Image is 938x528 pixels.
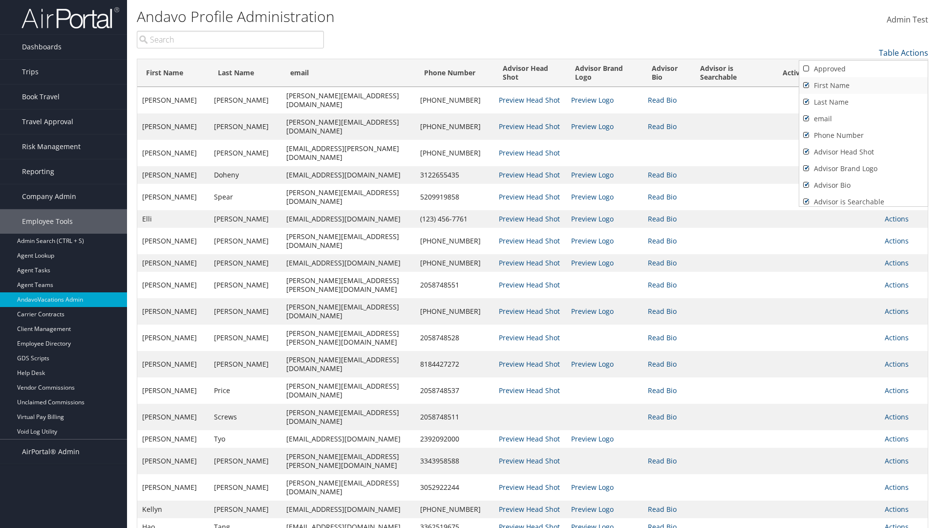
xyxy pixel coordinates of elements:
[22,35,62,59] span: Dashboards
[799,160,928,177] a: Advisor Brand Logo
[799,94,928,110] a: Last Name
[799,127,928,144] a: Phone Number
[799,144,928,160] a: Advisor Head Shot
[22,159,54,184] span: Reporting
[22,60,39,84] span: Trips
[22,85,60,109] span: Book Travel
[22,184,76,209] span: Company Admin
[799,61,928,77] a: Approved
[22,209,73,234] span: Employee Tools
[799,194,928,210] a: Advisor is Searchable
[799,77,928,94] a: First Name
[22,110,73,134] span: Travel Approval
[799,110,928,127] a: email
[21,6,119,29] img: airportal-logo.png
[799,177,928,194] a: Advisor Bio
[22,440,80,464] span: AirPortal® Admin
[22,134,81,159] span: Risk Management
